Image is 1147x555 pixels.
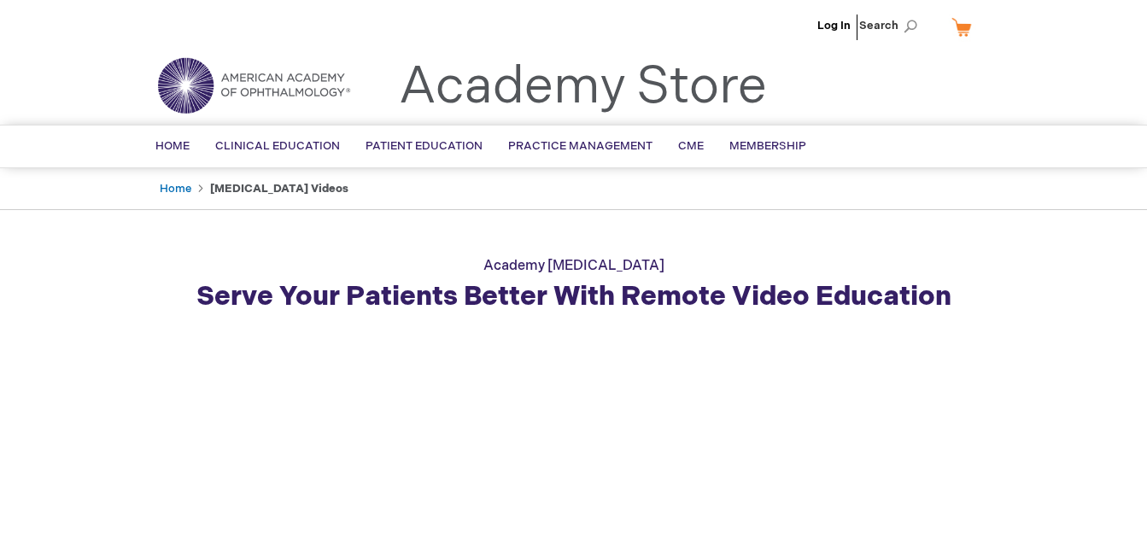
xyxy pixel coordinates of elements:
[210,182,348,196] strong: [MEDICAL_DATA] Videos
[160,182,191,196] a: Home
[678,139,704,153] span: CME
[366,139,483,153] span: Patient Education
[215,139,340,153] span: Clinical Education
[155,139,190,153] span: Home
[483,258,664,274] span: Academy [MEDICAL_DATA]
[196,280,951,313] strong: Serve Your Patients Better With Remote Video Education
[817,19,851,32] a: Log In
[729,139,806,153] span: Membership
[859,9,924,43] span: Search
[399,56,767,118] a: Academy Store
[508,139,653,153] span: Practice Management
